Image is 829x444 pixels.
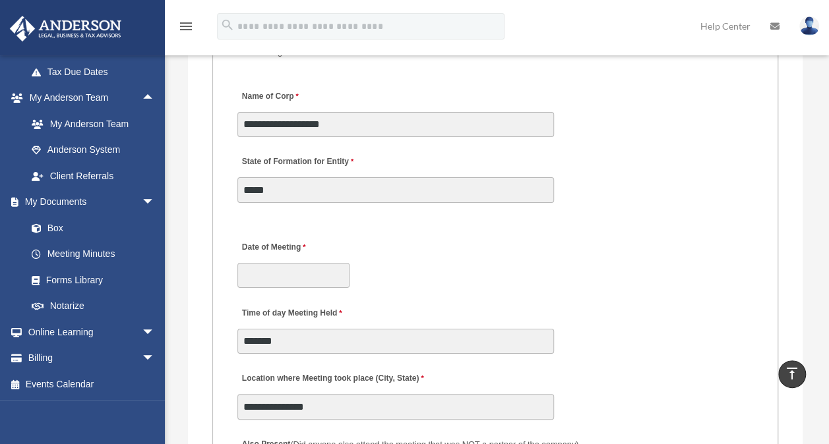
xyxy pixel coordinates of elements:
a: Meeting Minutes [18,241,168,267]
i: vertical_align_top [784,366,800,381]
a: Client Referrals [18,163,175,189]
a: Forms Library [18,267,175,293]
a: My Anderson Teamarrow_drop_up [9,85,175,111]
label: Name of Corp [237,88,302,105]
a: Box [18,215,175,241]
span: arrow_drop_down [142,189,168,216]
a: Events Calendar [9,371,175,397]
a: vertical_align_top [778,360,806,388]
label: Date of Meeting [237,238,363,256]
a: Anderson System [18,137,175,163]
span: arrow_drop_down [142,345,168,372]
a: Billingarrow_drop_down [9,345,175,372]
span: arrow_drop_up [142,85,168,112]
span: arrow_drop_down [142,319,168,346]
a: Online Learningarrow_drop_down [9,319,175,345]
label: Location where Meeting took place (City, State) [237,370,427,388]
a: Tax Due Dates [18,59,175,85]
i: search [220,18,235,32]
a: My Anderson Team [18,111,175,137]
a: Notarize [18,293,175,319]
a: menu [178,23,194,34]
i: menu [178,18,194,34]
a: My Documentsarrow_drop_down [9,189,175,215]
img: User Pic [799,16,819,36]
label: Time of day Meeting Held [237,304,363,322]
label: State of Formation for Entity [237,153,357,171]
img: Anderson Advisors Platinum Portal [6,16,125,42]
